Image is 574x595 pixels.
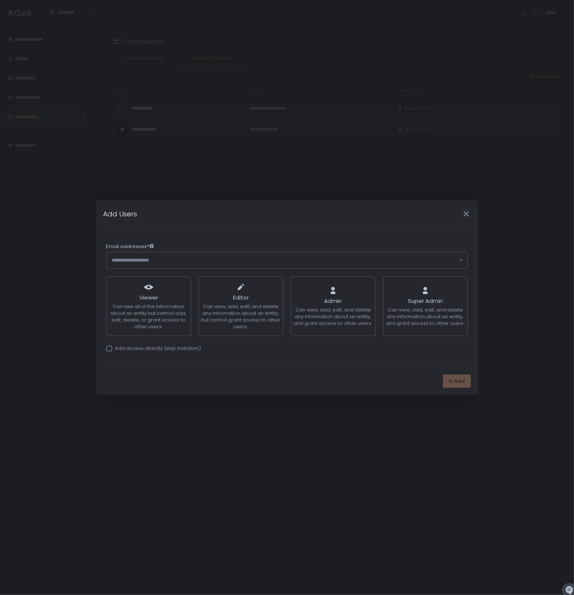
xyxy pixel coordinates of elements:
span: Editor [233,294,249,301]
span: Viewer [139,294,158,301]
span: Can view, add, edit, and delete any information about an entity, and grant access to other users. [294,306,373,327]
h1: Add Users [103,209,137,219]
div: Search for option [107,252,468,269]
span: Can see all of the information about an entity but cannot add, edit, delete, or grant access to o... [111,303,187,330]
div: Close [454,210,478,218]
span: Admin [325,297,342,305]
input: Search for option [112,257,459,264]
span: Can view, add, edit, and delete any information about an entity, and grant access to other users. [386,306,465,327]
span: Super Admin [408,297,443,305]
span: Email addresses* [106,243,154,250]
span: Can view, add, edit, and delete any information about an entity, but cannot grant access to other... [201,303,281,330]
